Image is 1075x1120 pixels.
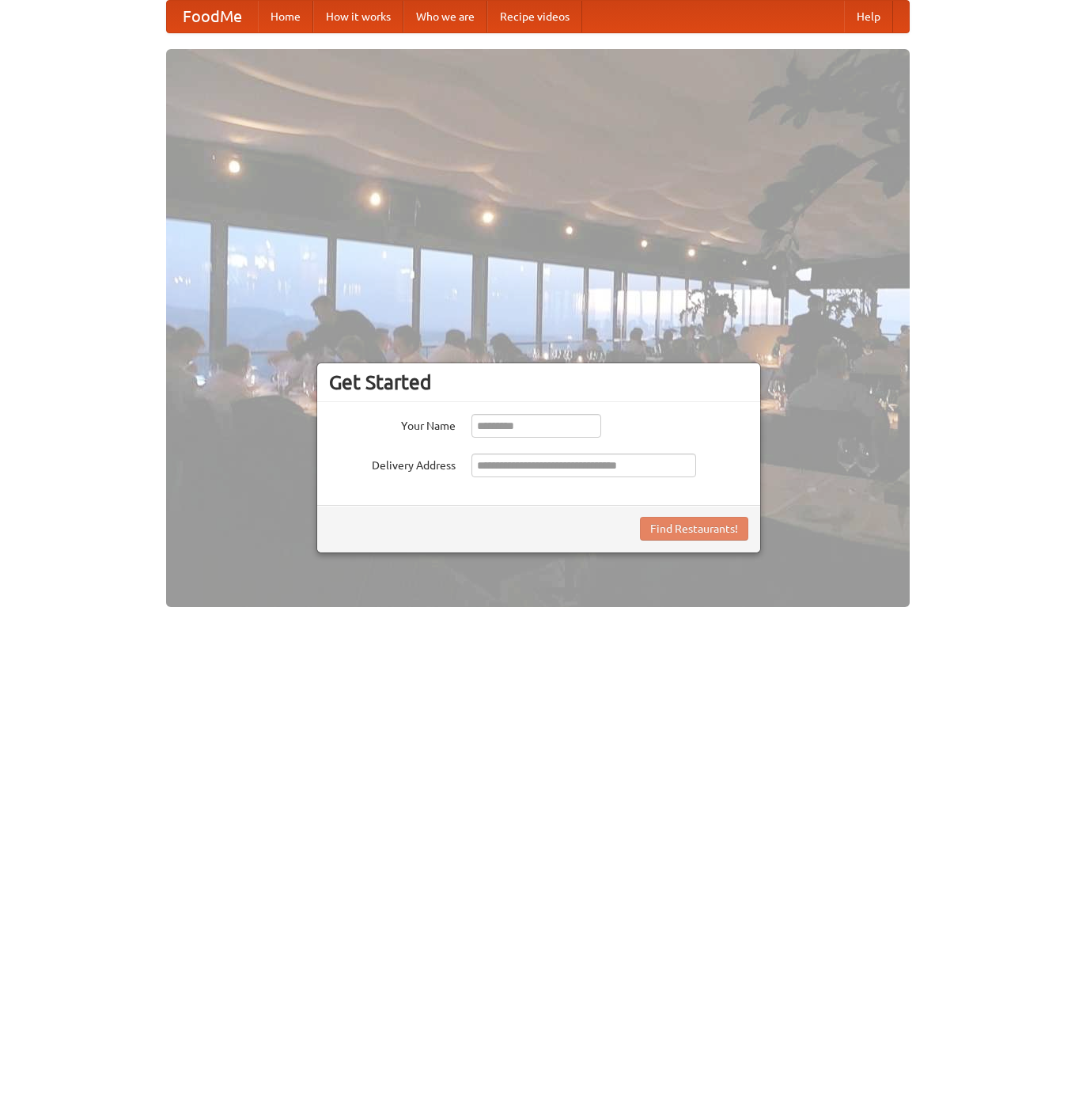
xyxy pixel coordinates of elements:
[640,517,748,541] button: Find Restaurants!
[258,1,313,32] a: Home
[844,1,893,32] a: Help
[403,1,487,32] a: Who we are
[329,370,748,394] h3: Get Started
[329,414,456,434] label: Your Name
[167,1,258,32] a: FoodMe
[313,1,403,32] a: How it works
[487,1,582,32] a: Recipe videos
[329,454,456,473] label: Delivery Address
